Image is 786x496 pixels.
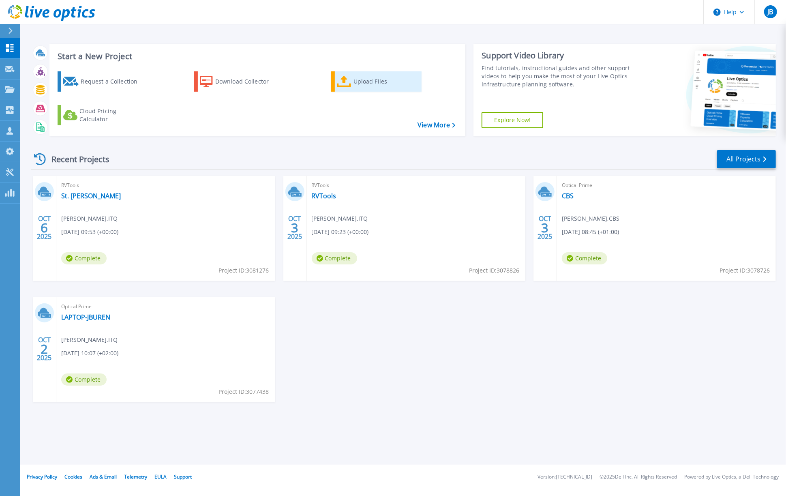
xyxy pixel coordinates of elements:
span: Complete [61,374,107,386]
span: [DATE] 08:45 (+01:00) [562,228,619,236]
a: Privacy Policy [27,473,57,480]
span: 6 [41,224,48,231]
div: Find tutorials, instructional guides and other support videos to help you make the most of your L... [482,64,636,88]
a: Download Collector [194,71,285,92]
a: Cloud Pricing Calculator [58,105,148,125]
a: Explore Now! [482,112,543,128]
div: Cloud Pricing Calculator [79,107,144,123]
a: CBS [562,192,574,200]
div: Recent Projects [31,149,120,169]
span: Project ID: 3078826 [469,266,519,275]
a: LAPTOP-JBUREN [61,313,110,321]
span: Project ID: 3078726 [720,266,770,275]
span: Complete [562,252,607,264]
span: Complete [312,252,357,264]
div: Upload Files [353,73,418,90]
a: RVTools [312,192,336,200]
a: Cookies [64,473,82,480]
span: 2 [41,346,48,352]
span: 3 [542,224,549,231]
a: EULA [154,473,167,480]
li: © 2025 Dell Inc. All Rights Reserved [600,475,677,480]
div: Request a Collection [81,73,146,90]
span: [DATE] 10:07 (+02:00) [61,349,118,358]
span: JB [767,9,773,15]
span: [PERSON_NAME] , ITQ [312,214,368,223]
a: St. [PERSON_NAME] [61,192,121,200]
h3: Start a New Project [58,52,455,61]
div: Download Collector [215,73,280,90]
div: Support Video Library [482,50,636,61]
span: Project ID: 3077438 [219,387,269,396]
span: RVTools [61,181,270,190]
span: RVTools [312,181,521,190]
span: [DATE] 09:53 (+00:00) [61,228,118,236]
a: Upload Files [331,71,422,92]
li: Powered by Live Optics, a Dell Technology [684,475,779,480]
div: OCT 2025 [36,334,52,364]
li: Version: [TECHNICAL_ID] [538,475,592,480]
span: [PERSON_NAME] , ITQ [61,335,118,344]
span: 3 [291,224,298,231]
div: OCT 2025 [36,213,52,243]
span: Optical Prime [562,181,771,190]
span: [DATE] 09:23 (+00:00) [312,228,369,236]
a: View More [418,121,455,129]
span: Project ID: 3081276 [219,266,269,275]
a: Telemetry [124,473,147,480]
span: Optical Prime [61,302,270,311]
div: OCT 2025 [287,213,302,243]
a: Support [174,473,192,480]
span: Complete [61,252,107,264]
a: Ads & Email [90,473,117,480]
span: [PERSON_NAME] , ITQ [61,214,118,223]
a: All Projects [717,150,776,168]
span: [PERSON_NAME] , CBS [562,214,619,223]
div: OCT 2025 [538,213,553,243]
a: Request a Collection [58,71,148,92]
